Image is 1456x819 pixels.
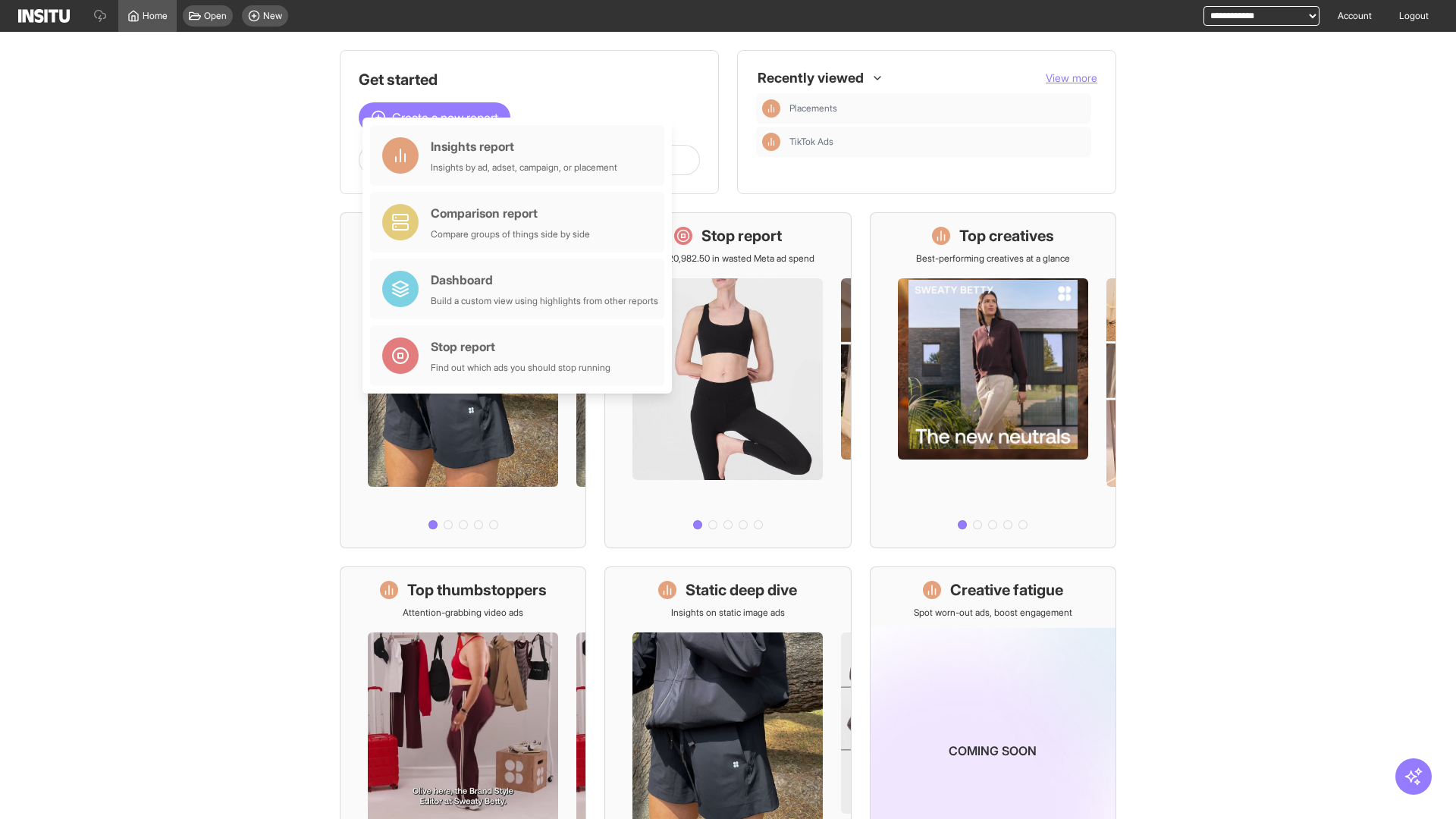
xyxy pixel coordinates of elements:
[1046,71,1097,86] button: View more
[789,136,1085,148] span: TikTok Ads
[431,271,658,289] div: Dashboard
[431,337,610,356] div: Stop report
[431,362,610,374] div: Find out which ads you should stop running
[263,10,282,22] span: New
[762,99,780,118] div: Insights
[143,10,168,22] span: Home
[431,162,617,174] div: Insights by ad, adset, campaign, or placement
[204,10,227,22] span: Open
[1046,71,1097,84] span: View more
[431,228,590,240] div: Compare groups of things side by side
[701,225,782,246] h1: Stop report
[686,579,797,601] h1: Static deep dive
[870,212,1116,548] a: Top creativesBest-performing creatives at a glance
[431,204,590,222] div: Comparison report
[916,253,1070,265] p: Best-performing creatives at a glance
[407,579,547,601] h1: Top thumbstoppers
[789,102,837,115] span: Placements
[359,69,700,90] h1: Get started
[641,253,814,265] p: Save £20,982.50 in wasted Meta ad spend
[762,133,780,151] div: Insights
[403,607,523,619] p: Attention-grabbing video ads
[671,607,785,619] p: Insights on static image ads
[392,108,498,127] span: Create a new report
[789,102,1085,115] span: Placements
[340,212,586,548] a: What's live nowSee all active ads instantly
[18,9,70,23] img: Logo
[359,102,510,133] button: Create a new report
[431,137,617,155] div: Insights report
[789,136,833,148] span: TikTok Ads
[431,295,658,307] div: Build a custom view using highlights from other reports
[604,212,851,548] a: Stop reportSave £20,982.50 in wasted Meta ad spend
[959,225,1054,246] h1: Top creatives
